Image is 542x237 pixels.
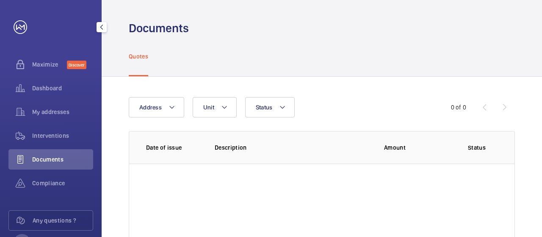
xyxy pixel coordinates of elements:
p: Status [456,143,498,152]
h1: Documents [129,20,189,36]
span: Unit [203,104,214,111]
span: My addresses [32,108,93,116]
span: Maximize [32,60,67,69]
span: Interventions [32,131,93,140]
p: Description [215,143,371,152]
span: Discover [67,61,86,69]
div: 0 of 0 [451,103,466,112]
button: Status [245,97,295,117]
button: Unit [193,97,237,117]
p: Amount [384,143,442,152]
span: Compliance [32,179,93,187]
p: Date of issue [146,143,201,152]
span: Address [139,104,162,111]
button: Address [129,97,184,117]
span: Status [256,104,273,111]
span: Dashboard [32,84,93,92]
span: Documents [32,155,93,164]
span: Any questions ? [33,216,93,225]
p: Quotes [129,52,148,61]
